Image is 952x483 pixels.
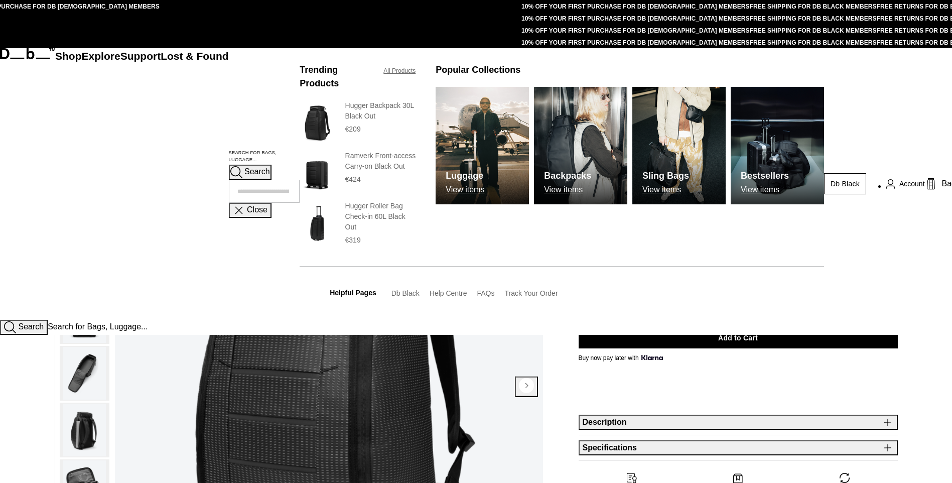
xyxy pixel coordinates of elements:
[446,169,484,183] h3: Luggage
[750,39,877,46] a: FREE SHIPPING FOR DB BLACK MEMBERS
[63,347,106,400] img: Hugger Backpack 30L Reflective Black
[430,289,467,297] a: Help Centre
[63,404,106,456] img: Hugger Backpack 30L Reflective Black
[750,27,877,34] a: FREE SHIPPING FOR DB BLACK MEMBERS
[741,169,789,183] h3: Bestsellers
[345,236,361,244] span: €319
[534,87,627,204] a: Db Backpacks View items
[18,322,44,331] span: Search
[579,353,663,363] span: Buy now pay later with
[300,100,335,146] img: Hugger Backpack 30L Black Out
[515,377,538,397] button: Next slide
[247,206,267,214] span: Close
[300,151,335,196] img: Ramverk Front-access Carry-on Black Out
[641,355,663,360] img: {"height" => 20, "alt" => "Klarna"}
[300,201,335,246] img: Hugger Roller Bag Check-in 60L Black Out
[521,27,749,34] a: 10% OFF YOUR FIRST PURCHASE FOR DB [DEMOGRAPHIC_DATA] MEMBERS
[731,87,824,204] img: Db
[534,87,627,204] img: Db
[632,87,726,204] img: Db
[886,178,925,190] a: Account
[544,169,591,183] h3: Backpacks
[579,440,898,455] button: Specifications
[899,179,925,189] span: Account
[436,87,529,204] img: Db
[521,15,749,22] a: 10% OFF YOUR FIRST PURCHASE FOR DB [DEMOGRAPHIC_DATA] MEMBERS
[436,87,529,204] a: Db Luggage View items
[824,173,866,194] a: Db Black
[504,289,558,297] a: Track Your Order
[120,50,161,62] a: Support
[436,63,520,77] h3: Popular Collections
[345,175,361,183] span: €424
[330,288,376,298] h3: Helpful Pages
[82,50,120,62] a: Explore
[741,185,789,194] p: View items
[521,3,749,10] a: 10% OFF YOUR FIRST PURCHASE FOR DB [DEMOGRAPHIC_DATA] MEMBERS
[300,100,416,146] a: Hugger Backpack 30L Black Out Hugger Backpack 30L Black Out €209
[345,201,416,232] h3: Hugger Roller Bag Check-in 60L Black Out
[731,87,824,204] a: Db Bestsellers View items
[345,151,416,172] h3: Ramverk Front-access Carry-on Black Out
[750,15,877,22] a: FREE SHIPPING FOR DB BLACK MEMBERS
[55,48,229,320] nav: Main Navigation
[55,50,82,62] a: Shop
[544,185,591,194] p: View items
[345,125,361,133] span: €209
[446,185,484,194] p: View items
[579,327,898,348] button: Add to Cart
[383,66,416,75] a: All Products
[229,165,271,180] button: Search
[161,50,228,62] a: Lost & Found
[642,169,689,183] h3: Sling Bags
[244,168,270,176] span: Search
[632,87,726,204] a: Db Sling Bags View items
[521,39,749,46] a: 10% OFF YOUR FIRST PURCHASE FOR DB [DEMOGRAPHIC_DATA] MEMBERS
[750,3,877,10] a: FREE SHIPPING FOR DB BLACK MEMBERS
[300,201,416,246] a: Hugger Roller Bag Check-in 60L Black Out Hugger Roller Bag Check-in 60L Black Out €319
[300,63,373,90] h3: Trending Products
[229,203,271,218] button: Close
[345,100,416,122] h3: Hugger Backpack 30L Black Out
[60,346,109,401] button: Hugger Backpack 30L Reflective Black
[642,185,689,194] p: View items
[60,403,109,457] button: Hugger Backpack 30L Reflective Black
[391,289,420,297] a: Db Black
[300,151,416,196] a: Ramverk Front-access Carry-on Black Out Ramverk Front-access Carry-on Black Out €424
[477,289,494,297] a: FAQs
[579,415,898,430] button: Description
[229,150,300,164] label: Search for Bags, Luggage...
